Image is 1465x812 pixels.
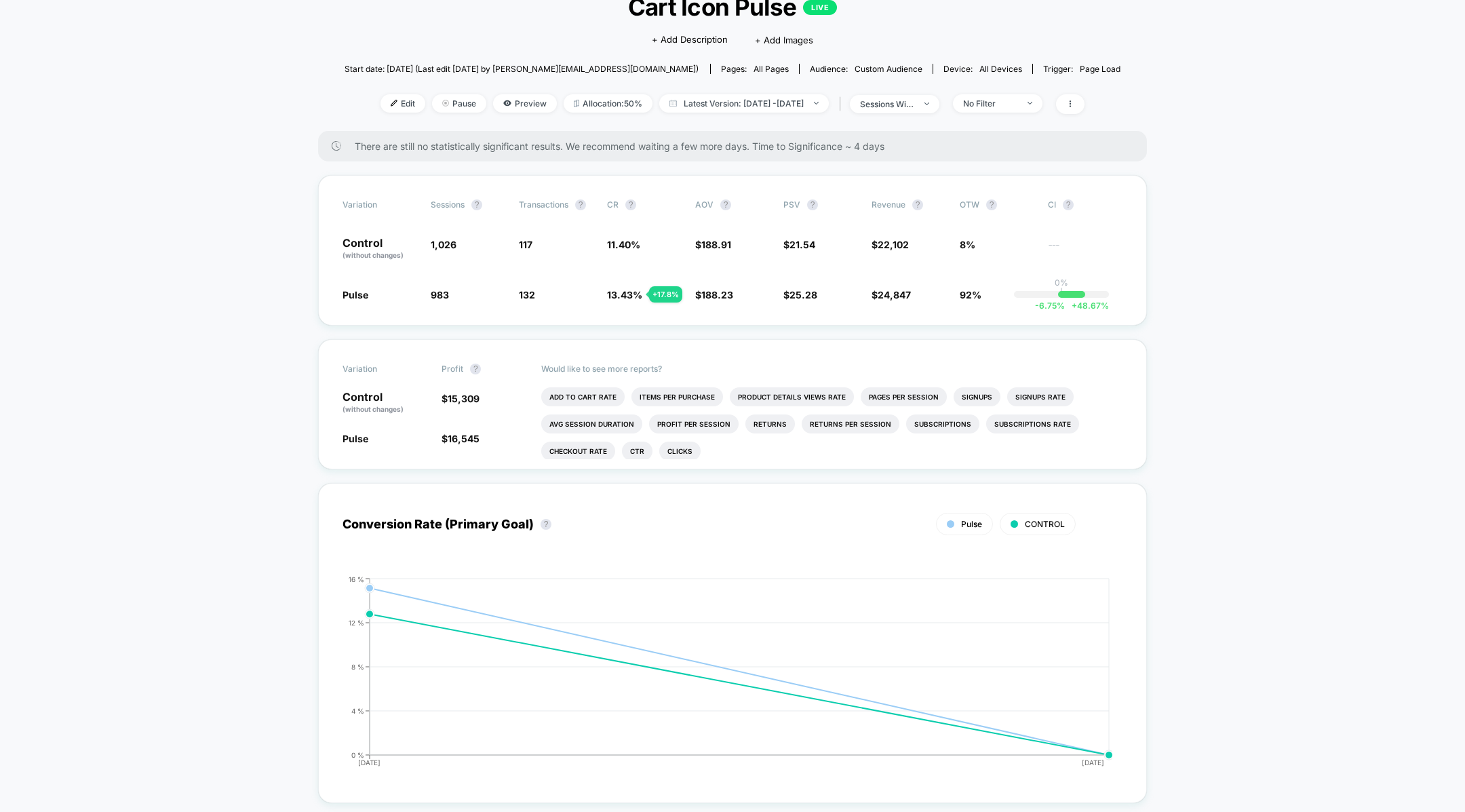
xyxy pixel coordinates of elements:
[541,364,1123,374] p: Would like to see more reports?
[807,199,818,210] button: ?
[933,64,1032,74] span: Device:
[649,286,682,303] div: + 17.8 %
[329,575,1109,779] div: CONVERSION_RATE
[541,519,551,530] button: ?
[442,364,463,374] span: Profit
[701,289,733,301] span: 188.23
[574,100,579,107] img: rebalance
[755,35,813,45] span: + Add Images
[695,289,733,301] span: $
[431,239,456,250] span: 1,026
[431,289,449,301] span: 983
[960,289,981,301] span: 92%
[802,414,899,433] li: Returns Per Session
[1025,519,1065,529] span: CONTROL
[924,102,929,105] img: end
[355,140,1120,152] span: There are still no statistically significant results. We recommend waiting a few more days . Time...
[343,405,404,413] span: (without changes)
[1065,301,1109,311] span: 48.67 %
[659,442,701,461] li: Clicks
[754,64,789,74] span: all pages
[343,237,417,260] p: Control
[789,239,815,250] span: 21.54
[745,414,795,433] li: Returns
[783,239,815,250] span: $
[432,94,486,113] span: Pause
[855,64,922,74] span: Custom Audience
[979,64,1022,74] span: all devices
[954,387,1000,406] li: Signups
[448,393,480,404] span: 15,309
[519,199,568,210] span: Transactions
[607,239,640,250] span: 11.40 %
[783,199,800,210] span: PSV
[575,199,586,210] button: ?
[519,289,535,301] span: 132
[1028,102,1032,104] img: end
[912,199,923,210] button: ?
[343,391,428,414] p: Control
[789,289,817,301] span: 25.28
[1043,64,1120,74] div: Trigger:
[358,758,380,767] tspan: [DATE]
[836,94,850,114] span: |
[1055,277,1068,288] p: 0%
[343,364,417,374] span: Variation
[906,414,979,433] li: Subscriptions
[1082,758,1104,767] tspan: [DATE]
[659,94,829,113] span: Latest Version: [DATE] - [DATE]
[349,618,364,626] tspan: 12 %
[652,33,728,47] span: + Add Description
[349,575,364,583] tspan: 16 %
[669,100,677,107] img: calendar
[872,199,905,210] span: Revenue
[1048,241,1122,260] span: ---
[622,442,652,461] li: Ctr
[730,387,854,406] li: Product Details Views Rate
[625,199,636,210] button: ?
[351,750,364,758] tspan: 0 %
[493,94,557,113] span: Preview
[1035,301,1065,311] span: -6.75 %
[1072,301,1077,311] span: +
[631,387,723,406] li: Items Per Purchase
[872,239,909,250] span: $
[695,239,731,250] span: $
[695,199,714,210] span: AOV
[471,199,482,210] button: ?
[431,199,465,210] span: Sessions
[380,94,425,113] span: Edit
[963,98,1017,109] div: No Filter
[343,251,404,259] span: (without changes)
[541,442,615,461] li: Checkout Rate
[448,433,480,444] span: 16,545
[564,94,652,113] span: Allocation: 50%
[1080,64,1120,74] span: Page Load
[442,433,480,444] span: $
[343,289,368,301] span: Pulse
[343,433,368,444] span: Pulse
[1048,199,1122,210] span: CI
[701,239,731,250] span: 188.91
[351,706,364,714] tspan: 4 %
[607,199,619,210] span: CR
[783,289,817,301] span: $
[442,393,480,404] span: $
[810,64,922,74] div: Audience:
[860,99,914,109] div: sessions with impression
[519,239,532,250] span: 117
[814,102,819,104] img: end
[1007,387,1074,406] li: Signups Rate
[1060,288,1063,298] p: |
[391,100,397,107] img: edit
[720,199,731,210] button: ?
[470,364,481,374] button: ?
[1063,199,1074,210] button: ?
[986,199,997,210] button: ?
[541,414,642,433] li: Avg Session Duration
[345,64,699,74] span: Start date: [DATE] (Last edit [DATE] by [PERSON_NAME][EMAIL_ADDRESS][DOMAIN_NAME])
[861,387,947,406] li: Pages Per Session
[878,289,911,301] span: 24,847
[878,239,909,250] span: 22,102
[961,519,982,529] span: Pulse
